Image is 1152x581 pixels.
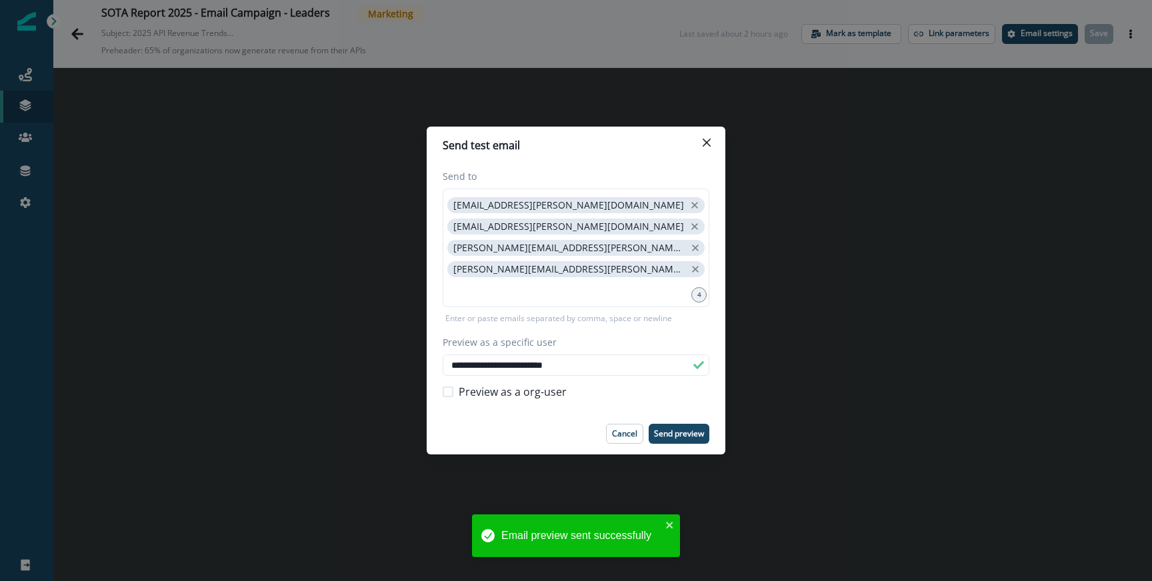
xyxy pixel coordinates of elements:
p: [PERSON_NAME][EMAIL_ADDRESS][PERSON_NAME][DOMAIN_NAME] [453,264,685,275]
button: close [689,263,701,276]
label: Send to [443,169,701,183]
p: Cancel [612,429,637,438]
span: Preview as a org-user [459,384,567,400]
button: Cancel [606,424,643,444]
button: Close [696,132,717,153]
button: close [688,220,701,233]
p: [EMAIL_ADDRESS][PERSON_NAME][DOMAIN_NAME] [453,221,684,233]
p: [EMAIL_ADDRESS][PERSON_NAME][DOMAIN_NAME] [453,200,684,211]
div: Email preview sent successfully [501,528,661,544]
p: [PERSON_NAME][EMAIL_ADDRESS][PERSON_NAME][DOMAIN_NAME] [453,243,685,254]
p: Send test email [443,137,520,153]
p: Enter or paste emails separated by comma, space or newline [443,312,675,324]
label: Preview as a specific user [443,335,701,349]
p: Send preview [654,429,704,438]
button: close [665,520,675,530]
button: close [689,241,701,255]
button: close [688,199,701,212]
div: 4 [691,287,707,302]
button: Send preview [649,424,709,444]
